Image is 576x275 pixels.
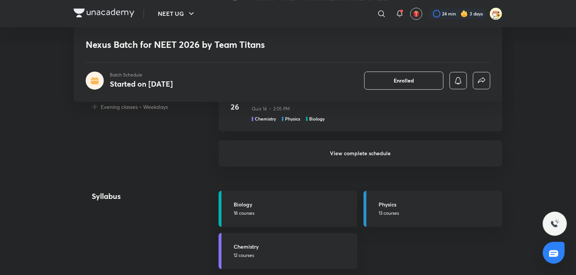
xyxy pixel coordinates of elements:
[460,10,468,17] img: streak
[234,210,353,217] p: 18 courses
[101,103,168,111] p: Evening classes • Weekdays
[74,8,134,19] a: Company Logo
[219,86,502,140] a: Oct26Minor Test - 10Quiz 14 • 2:05 PMChemistryPhysicsBiology
[219,191,357,227] a: Biology18 courses
[234,200,353,208] h5: Biology
[379,200,498,208] h5: Physics
[74,8,134,17] img: Company Logo
[252,105,290,112] p: Quiz 14 • 2:05 PM
[410,8,422,20] button: avatar
[86,39,381,50] h1: Nexus Batch for NEET 2026 by Team Titans
[394,77,414,84] span: Enrolled
[234,252,353,259] p: 12 courses
[228,101,243,113] h4: 26
[364,72,444,90] button: Enrolled
[490,7,502,20] img: Samikshya Patra
[309,115,325,122] h5: Biology
[363,191,502,227] a: Physics13 courses
[219,140,502,167] h6: View complete schedule
[110,72,173,78] p: Batch Schedule
[255,115,276,122] h5: Chemistry
[285,115,300,122] h5: Physics
[110,79,173,89] h4: Started on [DATE]
[234,243,353,251] h5: Chemistry
[153,6,200,21] button: NEET UG
[550,219,559,228] img: ttu
[379,210,498,217] p: 13 courses
[92,191,194,202] h4: Syllabus
[219,233,357,269] a: Chemistry12 courses
[413,10,420,17] img: avatar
